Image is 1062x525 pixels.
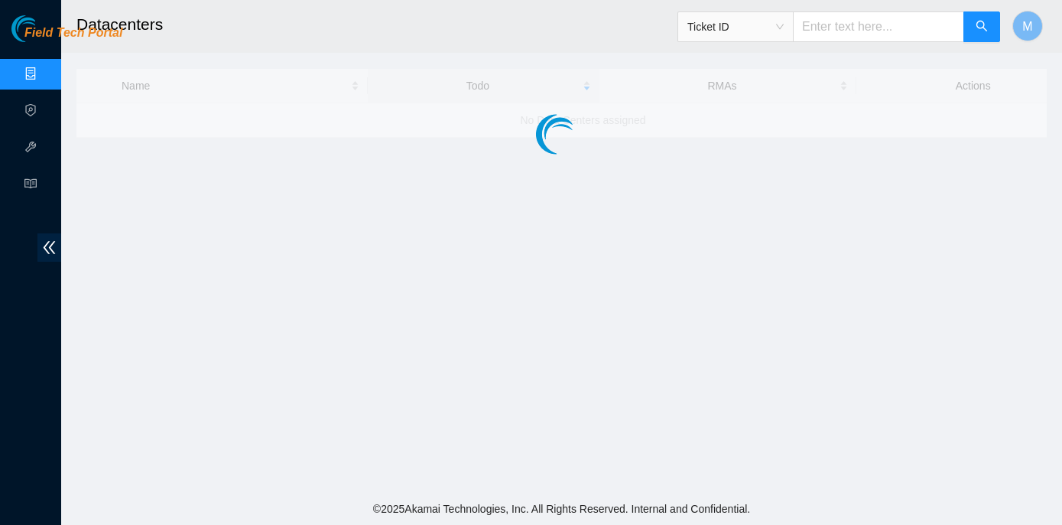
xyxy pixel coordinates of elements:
[37,233,61,262] span: double-left
[1022,17,1032,36] span: M
[793,11,964,42] input: Enter text here...
[61,493,1062,525] footer: © 2025 Akamai Technologies, Inc. All Rights Reserved. Internal and Confidential.
[24,26,122,41] span: Field Tech Portal
[976,20,988,34] span: search
[687,15,784,38] span: Ticket ID
[24,171,37,201] span: read
[11,28,122,47] a: Akamai TechnologiesField Tech Portal
[963,11,1000,42] button: search
[11,15,77,42] img: Akamai Technologies
[1012,11,1043,41] button: M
